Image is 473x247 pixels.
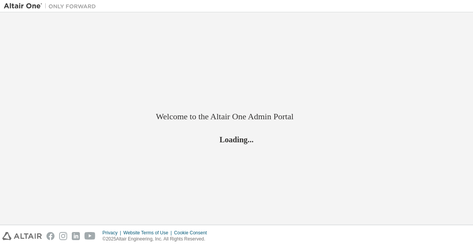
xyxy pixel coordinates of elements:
img: Altair One [4,2,100,10]
p: © 2025 Altair Engineering, Inc. All Rights Reserved. [103,236,212,242]
h2: Loading... [156,135,317,145]
div: Website Terms of Use [123,230,174,236]
img: linkedin.svg [72,232,80,240]
div: Privacy [103,230,123,236]
img: altair_logo.svg [2,232,42,240]
div: Cookie Consent [174,230,211,236]
img: youtube.svg [84,232,96,240]
img: instagram.svg [59,232,67,240]
h2: Welcome to the Altair One Admin Portal [156,111,317,122]
img: facebook.svg [46,232,55,240]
